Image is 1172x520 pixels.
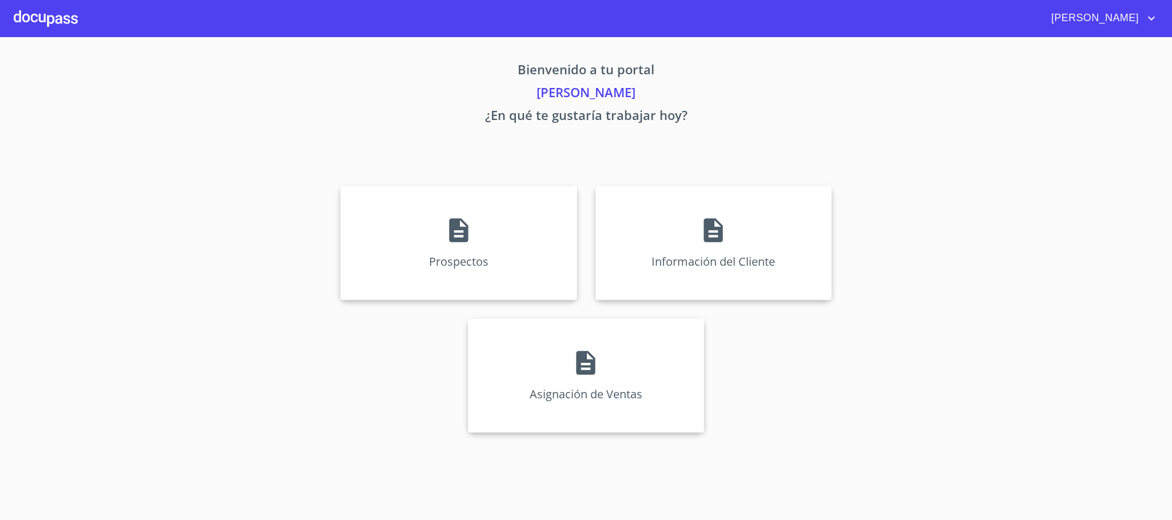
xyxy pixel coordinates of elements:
[234,106,939,129] p: ¿En qué te gustaría trabajar hoy?
[429,254,488,269] p: Prospectos
[234,60,939,83] p: Bienvenido a tu portal
[651,254,775,269] p: Información del Cliente
[234,83,939,106] p: [PERSON_NAME]
[1043,9,1158,27] button: account of current user
[1043,9,1145,27] span: [PERSON_NAME]
[530,386,642,402] p: Asignación de Ventas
